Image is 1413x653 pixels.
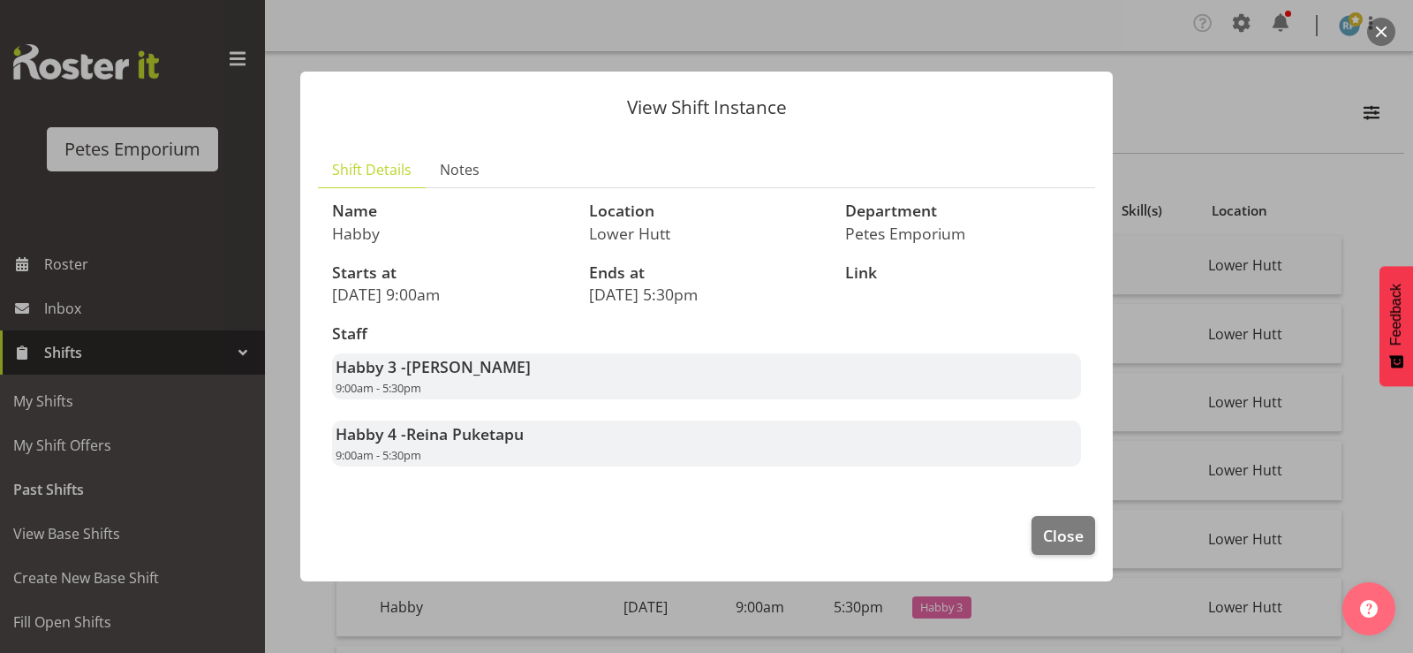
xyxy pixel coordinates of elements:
h3: Name [332,202,568,220]
span: 9:00am - 5:30pm [336,380,421,396]
strong: Habby 3 - [336,356,531,377]
h3: Link [845,264,1081,282]
p: Habby [332,224,568,243]
h3: Staff [332,325,1081,343]
span: Close [1043,524,1084,547]
span: Notes [440,159,480,180]
h3: Department [845,202,1081,220]
p: Lower Hutt [589,224,825,243]
span: Feedback [1388,284,1404,345]
button: Close [1031,516,1095,555]
p: [DATE] 5:30pm [589,285,825,304]
img: help-xxl-2.png [1360,600,1378,618]
span: Shift Details [332,159,412,180]
h3: Location [589,202,825,220]
p: [DATE] 9:00am [332,285,568,304]
span: [PERSON_NAME] [406,356,531,377]
h3: Ends at [589,264,825,282]
p: View Shift Instance [318,98,1095,117]
span: 9:00am - 5:30pm [336,447,421,463]
p: Petes Emporium [845,224,1081,243]
span: Reina Puketapu [406,423,524,444]
button: Feedback - Show survey [1379,266,1413,386]
h3: Starts at [332,264,568,282]
strong: Habby 4 - [336,423,524,444]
